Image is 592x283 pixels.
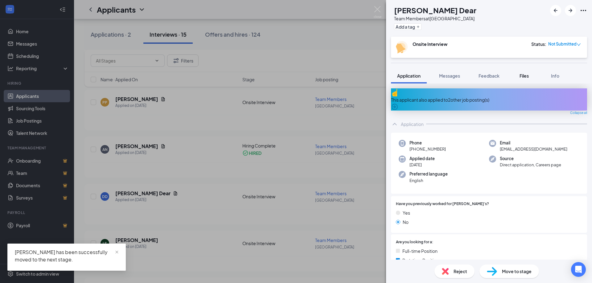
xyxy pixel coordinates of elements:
[403,219,409,225] span: No
[500,162,561,168] span: Direct application, Careers page
[391,120,398,128] svg: ChevronUp
[402,257,439,264] span: Part-time Position
[577,42,581,47] span: down
[409,140,446,146] span: Phone
[403,209,410,216] span: Yes
[394,15,476,22] div: Team Members at [GEOGRAPHIC_DATA]
[409,162,435,168] span: [DATE]
[396,239,433,245] span: Are you looking for a:
[409,156,435,162] span: Applied date
[479,73,499,79] span: Feedback
[500,156,561,162] span: Source
[402,248,438,254] span: Full-time Position
[397,73,421,79] span: Application
[409,146,446,152] span: [PHONE_NUMBER]
[548,41,577,47] span: Not Submitted
[413,41,447,47] b: Onsite Interview
[552,7,559,14] svg: ArrowLeftNew
[570,111,587,115] span: Collapse all
[115,250,119,254] span: close
[394,5,476,15] h1: [PERSON_NAME] Dear
[396,201,489,207] span: Have you previously worked for [PERSON_NAME]'s?
[571,262,586,277] div: Open Intercom Messenger
[409,171,448,177] span: Preferred language
[391,103,398,111] svg: ArrowCircle
[454,268,467,275] span: Reject
[391,96,587,103] div: This applicant also applied to 2 other job posting(s)
[565,5,576,16] button: ArrowRight
[401,121,424,127] div: Application
[520,73,529,79] span: Files
[439,73,460,79] span: Messages
[551,73,559,79] span: Info
[15,249,118,263] div: [PERSON_NAME] has been successfully moved to the next stage.
[409,177,448,184] span: English
[531,41,546,47] div: Status :
[394,23,421,30] button: PlusAdd a tag
[580,7,587,14] svg: Ellipses
[502,268,532,275] span: Move to stage
[567,7,574,14] svg: ArrowRight
[500,146,567,152] span: [EMAIL_ADDRESS][DOMAIN_NAME]
[500,140,567,146] span: Email
[550,5,561,16] button: ArrowLeftNew
[416,25,420,29] svg: Plus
